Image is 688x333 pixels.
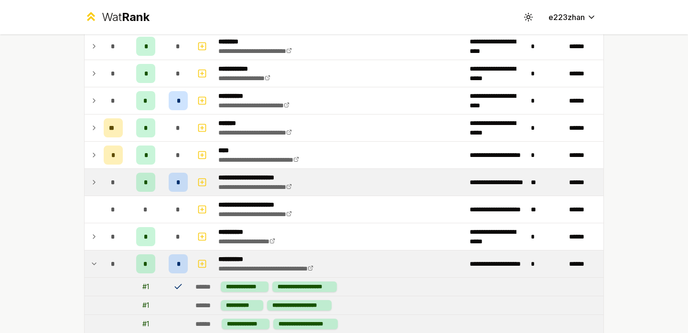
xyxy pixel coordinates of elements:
div: # 1 [142,301,149,310]
span: Rank [122,10,150,24]
div: # 1 [142,282,149,291]
div: # 1 [142,319,149,329]
a: WatRank [84,10,150,25]
span: e223zhan [548,11,585,23]
div: Wat [102,10,150,25]
button: e223zhan [541,9,604,26]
